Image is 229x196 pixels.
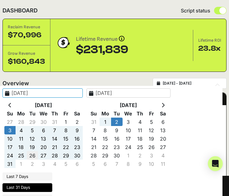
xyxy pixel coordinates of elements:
td: 16 [111,134,123,143]
td: 26 [27,151,38,160]
img: dollar-coin-05c43ed7efb7bc0c12610022525b4bbbb207c7efeef5aecc26f025e68dcafac9.png [55,35,71,50]
td: 4 [49,160,60,168]
th: Tu [27,109,38,118]
td: 9 [111,126,123,134]
td: 30 [111,151,123,160]
div: Grow Revenue [8,50,45,57]
div: 23.8x [198,44,221,54]
th: Su [4,109,16,118]
td: 31 [4,160,16,168]
td: 18 [16,143,27,151]
div: $160,843 [8,57,45,67]
td: 29 [27,118,38,126]
td: 2 [111,118,123,126]
td: 7 [49,126,60,134]
td: 9 [134,160,146,168]
td: 28 [49,151,60,160]
td: 29 [100,151,111,160]
div: Lifetime Revenue [76,35,128,44]
td: 3 [4,126,16,134]
li: Last 7 Days [2,172,52,181]
th: Fr [146,109,157,118]
td: 28 [16,118,27,126]
li: Last 31 Days [2,183,52,192]
td: 21 [88,143,100,151]
td: 5 [88,160,100,168]
td: 25 [16,151,27,160]
th: Fr [60,109,72,118]
td: 13 [157,126,169,134]
td: 23 [72,143,83,151]
td: 3 [123,118,134,126]
td: 8 [123,160,134,168]
td: 3 [38,160,49,168]
td: 2 [27,160,38,168]
td: 11 [16,134,27,143]
td: 31 [49,118,60,126]
td: 1 [60,118,72,126]
td: 27 [157,143,169,151]
td: 4 [134,118,146,126]
td: 12 [27,134,38,143]
td: 2 [72,118,83,126]
th: Th [49,109,60,118]
td: 19 [146,134,157,143]
td: 27 [38,151,49,160]
td: 5 [60,160,72,168]
td: 16 [72,134,83,143]
td: 4 [157,151,169,160]
td: 6 [72,160,83,168]
td: 14 [88,134,100,143]
td: 30 [38,118,49,126]
td: 10 [146,160,157,168]
th: We [38,109,49,118]
td: 4 [16,126,27,134]
td: 24 [4,151,16,160]
th: Mo [100,109,111,118]
td: 10 [123,126,134,134]
td: 22 [100,143,111,151]
td: 9 [72,126,83,134]
td: 11 [134,126,146,134]
div: $231,839 [76,44,128,56]
td: 2 [134,151,146,160]
div: $70,996 [8,30,45,40]
td: 3 [146,151,157,160]
td: 19 [27,143,38,151]
td: 20 [38,143,49,151]
th: Tu [111,109,123,118]
td: 7 [111,160,123,168]
th: We [123,109,134,118]
h2: Overview [2,79,29,88]
td: 5 [146,118,157,126]
th: Sa [72,109,83,118]
td: 7 [88,126,100,134]
th: [DATE] [16,101,72,109]
td: 28 [88,151,100,160]
div: Open Intercom Messenger [208,156,223,171]
div: Reclaim Revenue [8,24,45,30]
td: 6 [38,126,49,134]
td: 5 [27,126,38,134]
td: 1 [100,118,111,126]
td: 1 [123,151,134,160]
td: 21 [49,143,60,151]
td: 17 [4,143,16,151]
th: Th [134,109,146,118]
td: 23 [111,143,123,151]
td: 8 [60,126,72,134]
td: 30 [72,151,83,160]
td: 25 [134,143,146,151]
td: 6 [157,118,169,126]
th: Sa [157,109,169,118]
th: Mo [16,109,27,118]
td: 26 [146,143,157,151]
td: 27 [4,118,16,126]
td: 31 [88,118,100,126]
div: Lifetime ROI [198,37,221,44]
td: 12 [146,126,157,134]
td: 17 [123,134,134,143]
td: 6 [100,160,111,168]
td: 15 [100,134,111,143]
span: Script status [181,7,210,14]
